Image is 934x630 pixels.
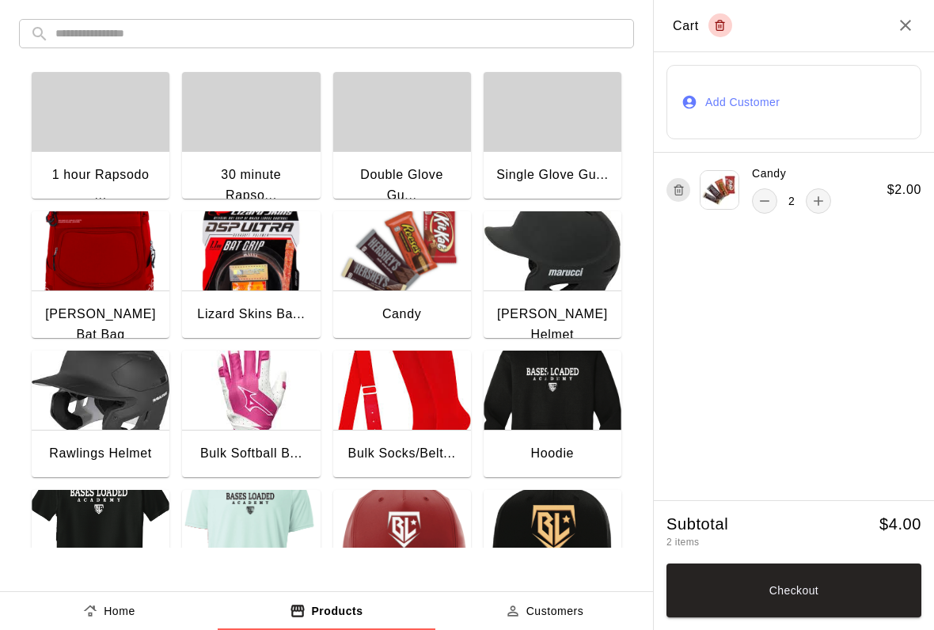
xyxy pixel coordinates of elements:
h5: $ 4.00 [879,514,921,535]
p: Products [311,603,363,620]
button: Candy Candy [333,211,471,341]
button: Fitted HatFitted Hat [484,490,621,620]
img: Marucci Bat Bag [32,211,169,290]
button: Hooded Short SleveHooded Short Sl... [182,490,320,620]
button: Single Glove Gu... [484,72,621,202]
div: [PERSON_NAME] Bat Bag [44,304,157,344]
button: 30 minute Rapso... [182,72,320,222]
button: Snap Back HatSnap Back Hat [333,490,471,620]
p: Customers [526,603,584,620]
button: Close [896,16,915,35]
button: Marucci Bat Bag[PERSON_NAME] Bat Bag [32,211,169,362]
button: Bulk Socks/Belts Bulk Socks/Belt... [333,351,471,480]
div: Bulk Socks/Belt... [348,443,456,464]
span: 2 items [666,537,699,548]
div: 1 hour Rapsodo ... [44,165,157,205]
p: Home [104,603,135,620]
img: product 820 [700,170,739,210]
div: Lizard Skins Ba... [197,304,305,324]
img: Marucci Helmet [484,211,621,290]
img: Bulk Socks/Belts [333,351,471,430]
img: Short Sleeve Cotton [32,490,169,569]
div: Hoodie [531,443,575,464]
button: add [806,188,831,214]
button: Add Customer [666,65,921,140]
button: Bulk Softball Batting GlovesBulk Softball B... [182,351,320,480]
div: Bulk Softball B... [200,443,302,464]
button: Short Sleeve CottonShort Sleeve Co... [32,490,169,620]
div: 30 minute Rapso... [195,165,307,205]
button: Marucci Helmet[PERSON_NAME] Helmet [484,211,621,362]
div: Double Glove Gu... [346,165,458,205]
button: HoodieHoodie [484,351,621,480]
div: Single Glove Gu... [496,165,608,185]
p: Candy [752,165,786,182]
h6: $ 2.00 [887,180,921,200]
button: Checkout [666,564,921,617]
img: Candy [333,211,471,290]
img: Lizard Skins Bat Grips [182,211,320,290]
img: Hooded Short Sleve [182,490,320,569]
div: Candy [382,304,421,324]
img: Bulk Softball Batting Gloves [182,351,320,430]
div: [PERSON_NAME] Helmet [496,304,609,344]
div: Cart [673,13,732,37]
img: Snap Back Hat [333,490,471,569]
button: Double Glove Gu... [333,72,471,222]
p: 2 [788,193,795,210]
button: remove [752,188,777,214]
img: Fitted Hat [484,490,621,569]
img: Hoodie [484,351,621,430]
h5: Subtotal [666,514,728,535]
button: Empty cart [708,13,732,37]
div: Rawlings Helmet [49,443,152,464]
button: Rawlings HelmetRawlings Helmet [32,351,169,480]
button: Lizard Skins Bat GripsLizard Skins Ba... [182,211,320,341]
button: 1 hour Rapsodo ... [32,72,169,222]
img: Rawlings Helmet [32,351,169,430]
